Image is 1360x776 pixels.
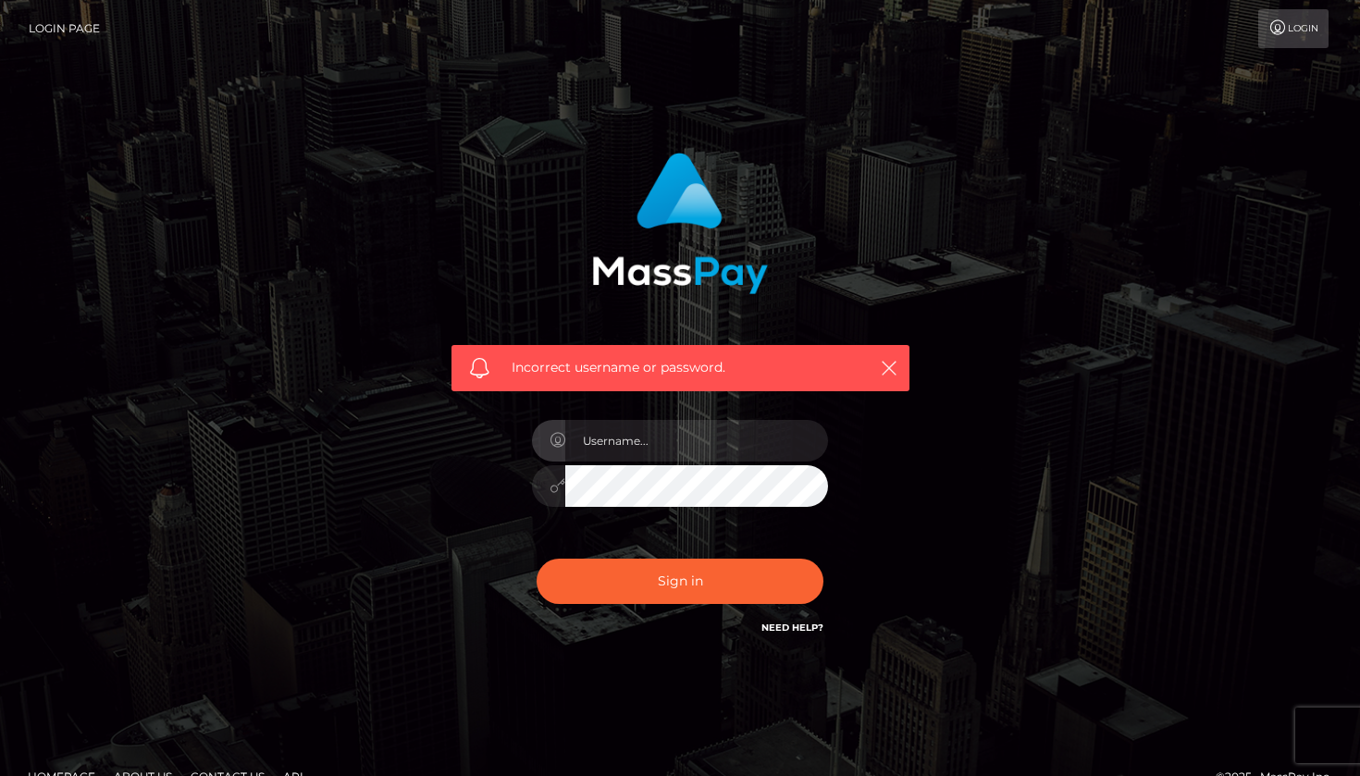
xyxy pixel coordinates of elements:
[537,559,823,604] button: Sign in
[512,358,849,377] span: Incorrect username or password.
[565,420,828,462] input: Username...
[29,9,100,48] a: Login Page
[592,153,768,294] img: MassPay Login
[761,622,823,634] a: Need Help?
[1258,9,1329,48] a: Login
